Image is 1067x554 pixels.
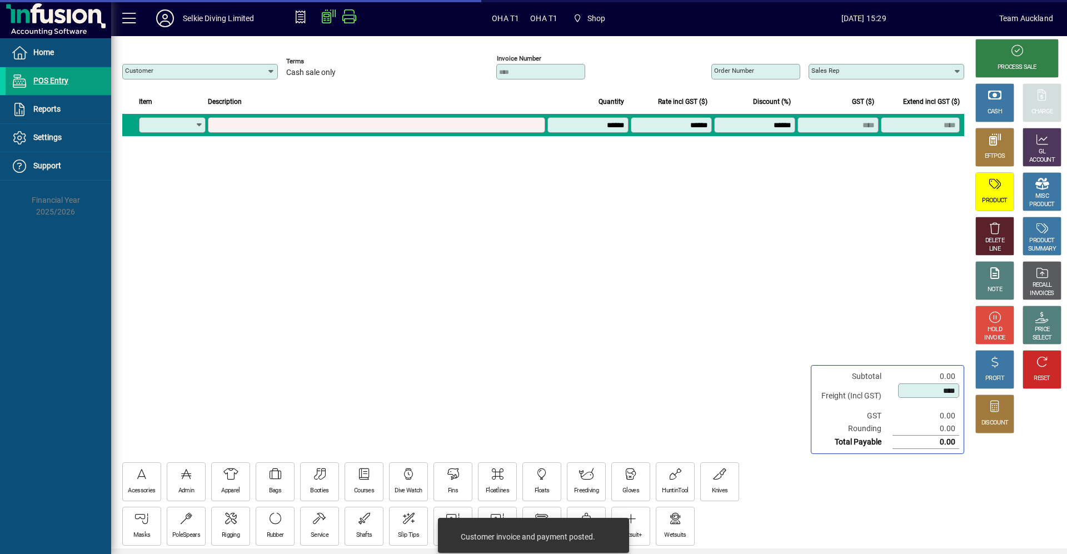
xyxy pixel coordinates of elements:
[1031,108,1053,116] div: CHARGE
[893,370,959,383] td: 0.00
[33,133,62,142] span: Settings
[530,9,557,27] span: OHA T1
[311,531,328,540] div: Service
[461,531,595,542] div: Customer invoice and payment posted.
[286,58,353,65] span: Terms
[448,487,458,495] div: Fins
[486,487,509,495] div: Floatlines
[139,96,152,108] span: Item
[569,8,610,28] span: Shop
[395,487,422,495] div: Dive Watch
[310,487,328,495] div: Booties
[172,531,200,540] div: PoleSpears
[816,410,893,422] td: GST
[535,487,550,495] div: Floats
[208,96,242,108] span: Description
[998,63,1036,72] div: PROCESS SALE
[6,152,111,180] a: Support
[599,96,624,108] span: Quantity
[664,531,686,540] div: Wetsuits
[1033,334,1052,342] div: SELECT
[988,286,1002,294] div: NOTE
[985,375,1004,383] div: PROFIT
[816,422,893,436] td: Rounding
[999,9,1053,27] div: Team Auckland
[178,487,195,495] div: Admin
[811,67,839,74] mat-label: Sales rep
[125,67,153,74] mat-label: Customer
[267,531,284,540] div: Rubber
[133,531,151,540] div: Masks
[574,487,599,495] div: Freediving
[492,9,519,27] span: OHA T1
[1039,148,1046,156] div: GL
[222,531,240,540] div: Rigging
[147,8,183,28] button: Profile
[893,436,959,449] td: 0.00
[981,419,1008,427] div: DISCOUNT
[286,68,336,77] span: Cash sale only
[398,531,419,540] div: Slip Tips
[989,245,1000,253] div: LINE
[221,487,240,495] div: Apparel
[1030,290,1054,298] div: INVOICES
[816,370,893,383] td: Subtotal
[893,410,959,422] td: 0.00
[33,161,61,170] span: Support
[893,422,959,436] td: 0.00
[6,124,111,152] a: Settings
[1028,245,1056,253] div: SUMMARY
[1035,192,1049,201] div: MISC
[497,54,541,62] mat-label: Invoice number
[33,76,68,85] span: POS Entry
[816,383,893,410] td: Freight (Incl GST)
[1033,281,1052,290] div: RECALL
[988,108,1002,116] div: CASH
[33,104,61,113] span: Reports
[356,531,372,540] div: Shafts
[587,9,606,27] span: Shop
[852,96,874,108] span: GST ($)
[712,487,728,495] div: Knives
[183,9,255,27] div: Selkie Diving Limited
[988,326,1002,334] div: HOLD
[6,96,111,123] a: Reports
[354,487,374,495] div: Courses
[985,152,1005,161] div: EFTPOS
[1029,237,1054,245] div: PRODUCT
[984,334,1005,342] div: INVOICE
[1034,375,1050,383] div: RESET
[6,39,111,67] a: Home
[128,487,155,495] div: Acessories
[1035,326,1050,334] div: PRICE
[620,531,641,540] div: Wetsuit+
[729,9,999,27] span: [DATE] 15:29
[662,487,688,495] div: HuntinTool
[269,487,281,495] div: Bags
[816,436,893,449] td: Total Payable
[1029,201,1054,209] div: PRODUCT
[1029,156,1055,164] div: ACCOUNT
[622,487,639,495] div: Gloves
[33,48,54,57] span: Home
[903,96,960,108] span: Extend incl GST ($)
[658,96,707,108] span: Rate incl GST ($)
[982,197,1007,205] div: PRODUCT
[714,67,754,74] mat-label: Order number
[753,96,791,108] span: Discount (%)
[985,237,1004,245] div: DELETE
